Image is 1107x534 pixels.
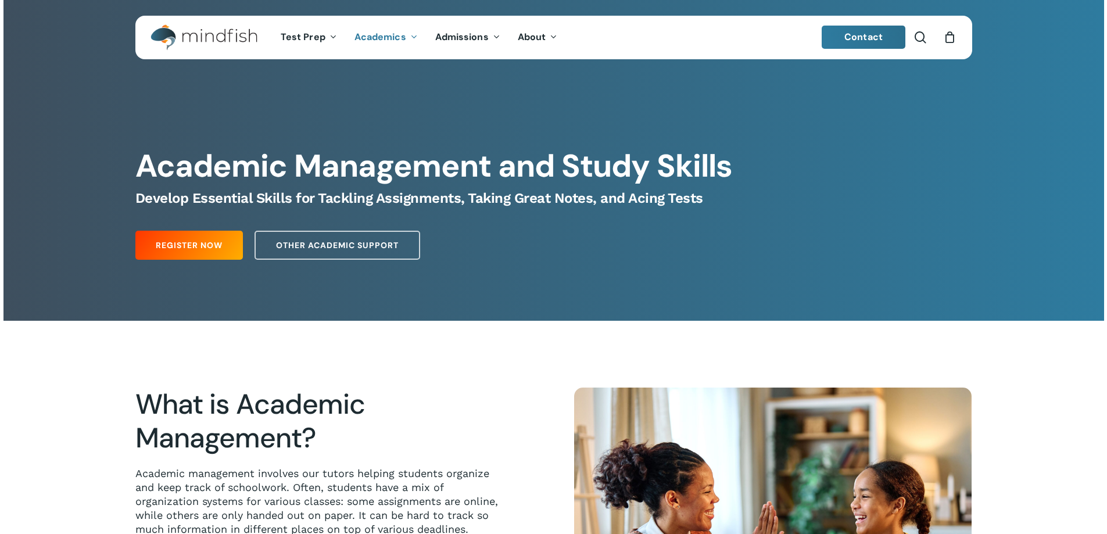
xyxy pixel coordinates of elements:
[435,31,489,43] span: Admissions
[135,231,243,260] a: Register Now
[272,16,566,59] nav: Main Menu
[255,231,420,260] a: Other Academic Support
[135,148,972,185] h1: Academic Management and Study Skills
[135,388,504,455] h2: What is Academic Management?
[427,33,509,42] a: Admissions
[354,31,406,43] span: Academics
[844,31,883,43] span: Contact
[518,31,546,43] span: About
[822,26,905,49] a: Contact
[346,33,427,42] a: Academics
[135,16,972,59] header: Main Menu
[509,33,567,42] a: About
[156,239,223,251] span: Register Now
[944,31,956,44] a: Cart
[281,31,325,43] span: Test Prep
[272,33,346,42] a: Test Prep
[135,190,703,206] b: Develop Essential Skills for Tackling Assignments, Taking Great Notes, and Acing Tests
[276,239,399,251] span: Other Academic Support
